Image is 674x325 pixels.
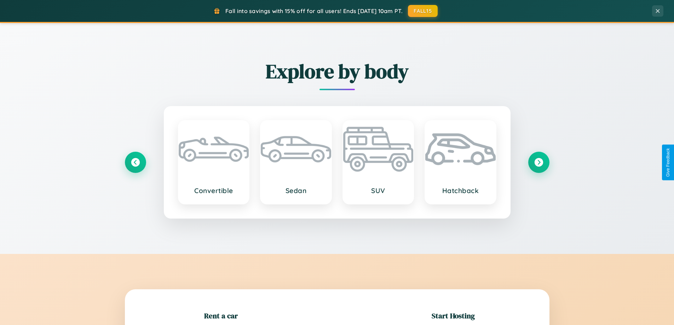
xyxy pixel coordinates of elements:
[125,58,549,85] h2: Explore by body
[408,5,438,17] button: FALL15
[225,7,403,14] span: Fall into savings with 15% off for all users! Ends [DATE] 10am PT.
[186,186,242,195] h3: Convertible
[432,186,489,195] h3: Hatchback
[350,186,407,195] h3: SUV
[268,186,324,195] h3: Sedan
[666,148,670,177] div: Give Feedback
[204,311,238,321] h2: Rent a car
[432,311,475,321] h2: Start Hosting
